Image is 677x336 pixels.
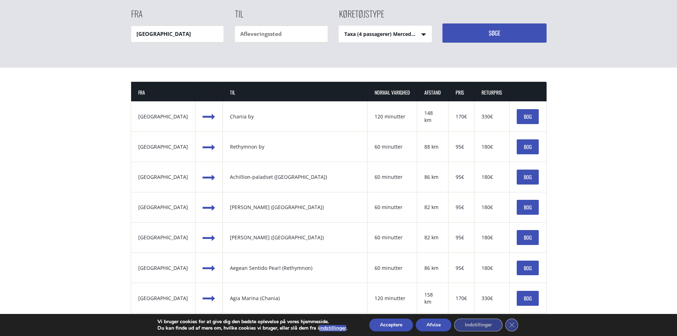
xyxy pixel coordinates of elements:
font: 180€ [482,204,493,210]
font: 148 km [424,110,433,123]
font: 60 minutter [375,174,403,180]
font: [GEOGRAPHIC_DATA] [138,234,188,241]
font: 95€ [456,204,464,210]
font: Vi bruger cookies for at give dig den bedste oplevelse på vores hjemmeside. [157,318,329,325]
font: [GEOGRAPHIC_DATA] [138,265,188,271]
font: Afvise [426,321,441,328]
button: Luk GDPR-cookiebanner [505,319,518,331]
font: TIL [230,89,235,96]
font: Du kan finde ud af mere om, hvilke cookies vi bruger, eller slå dem fra i [157,325,319,331]
font: Achillion-paladset ([GEOGRAPHIC_DATA]) [230,174,327,180]
font: RETURPRIS [482,89,502,96]
font: 86 km [424,265,439,271]
a: BOG [517,170,539,185]
font: Acceptere [380,321,402,328]
font: 60 minutter [375,204,403,210]
font: Søge [489,28,500,37]
font: 88 km [424,143,439,150]
font: Agia Marina (Chania) [230,295,280,302]
font: 158 km [424,291,433,305]
font: [PERSON_NAME] ([GEOGRAPHIC_DATA]) [230,234,324,241]
font: 60 minutter [375,143,403,150]
font: 95€ [456,143,464,150]
font: 180€ [482,265,493,271]
font: 120 minutter [375,113,405,120]
font: Fra [131,7,143,20]
a: BOG [517,291,539,306]
font: Til [235,7,243,20]
font: 60 minutter [375,265,403,271]
font: [GEOGRAPHIC_DATA] [138,295,188,302]
font: 180€ [482,234,493,241]
font: NORMAL VARIGHED [375,89,410,96]
button: Acceptere [369,319,413,331]
font: BOG [524,143,532,150]
font: BOG [524,264,532,272]
font: BOG [524,294,532,302]
font: [GEOGRAPHIC_DATA] [138,113,188,120]
font: PRIS [456,89,464,96]
font: BOG [524,203,532,211]
font: 82 km [424,234,439,241]
button: Afvise [416,319,451,331]
font: Chania by [230,113,254,120]
a: BOG [517,200,539,215]
font: BOG [524,173,532,181]
button: Søge [442,23,547,43]
a: BOG [517,230,539,245]
font: 120 minutter [375,295,405,302]
font: . [346,325,347,331]
font: Køretøjstype [339,7,384,20]
font: [PERSON_NAME] ([GEOGRAPHIC_DATA]) [230,204,324,210]
button: Indstillinger [454,319,503,331]
font: 82 km [424,204,439,210]
font: 330€ [482,113,493,120]
font: indstillinger [319,325,346,331]
font: Indstillinger [465,321,492,328]
input: Afleveringssted [235,26,328,42]
font: Aegean Sentido Pearl (Rethymnon) [230,265,312,271]
button: indstillinger [319,325,346,331]
font: 180€ [482,143,493,150]
font: AFSTAND [424,89,441,96]
font: 180€ [482,174,493,180]
font: 95€ [456,174,464,180]
font: [GEOGRAPHIC_DATA] [138,143,188,150]
font: 86 km [424,174,439,180]
font: [GEOGRAPHIC_DATA] [138,174,188,180]
a: BOG [517,109,539,124]
font: BOG [524,113,532,120]
font: [GEOGRAPHIC_DATA] [138,204,188,210]
a: BOG [517,139,539,154]
input: Afhentningssted [131,26,224,42]
font: 330€ [482,295,493,302]
font: FRA [138,89,145,96]
font: 170€ [456,295,467,302]
font: Rethymnon by [230,143,264,150]
font: 170€ [456,113,467,120]
font: 95€ [456,265,464,271]
font: 60 minutter [375,234,403,241]
font: BOG [524,234,532,241]
font: 95€ [456,234,464,241]
a: BOG [517,261,539,276]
